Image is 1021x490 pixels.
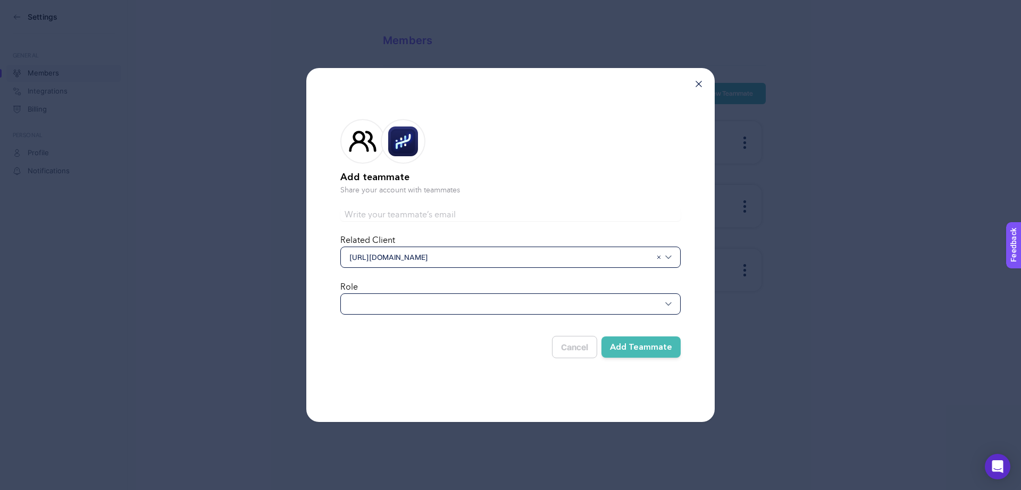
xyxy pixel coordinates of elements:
[552,336,597,358] button: Cancel
[985,454,1010,479] div: Open Intercom Messenger
[665,254,672,260] img: svg%3e
[6,3,40,12] span: Feedback
[340,283,358,291] label: Role
[601,336,681,358] button: Add Teammate
[340,236,395,244] label: Related Client
[340,170,681,185] h2: Add teammate
[340,208,681,221] input: Write your teammate’s email
[340,185,681,196] p: Share your account with teammates
[665,301,672,307] img: svg%3e
[349,252,651,263] span: [URL][DOMAIN_NAME]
